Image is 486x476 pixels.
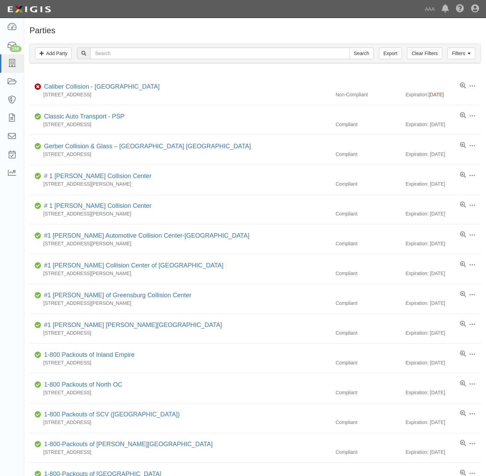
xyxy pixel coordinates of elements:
[422,2,438,16] a: AAA
[41,112,124,121] div: Classic Auto Transport - PSP
[29,91,330,98] div: [STREET_ADDRESS]
[330,329,406,336] div: Compliant
[460,410,466,417] a: View results summary
[29,389,330,396] div: [STREET_ADDRESS]
[406,300,481,307] div: Expiration: [DATE]
[330,180,406,187] div: Compliant
[44,173,151,179] a: # 1 [PERSON_NAME] Collision Center
[406,91,481,98] div: Expiration:
[35,323,41,328] i: Compliant
[41,231,250,240] div: #1 Cochran Automotive Collision Center-Monroeville
[406,180,481,187] div: Expiration: [DATE]
[460,231,466,238] a: View results summary
[330,240,406,247] div: Compliant
[44,321,222,328] a: #1 [PERSON_NAME] [PERSON_NAME][GEOGRAPHIC_DATA]
[29,449,330,456] div: [STREET_ADDRESS]
[456,5,464,13] i: Help Center - Complianz
[29,270,330,277] div: [STREET_ADDRESS][PERSON_NAME]
[35,442,41,447] i: Compliant
[35,144,41,149] i: Compliant
[29,151,330,158] div: [STREET_ADDRESS]
[41,410,180,419] div: 1-800 Packouts of SCV (Santa Clarita Valley)
[41,261,224,270] div: #1 Cochran Collision Center of Greensburg
[406,210,481,217] div: Expiration: [DATE]
[41,440,212,449] div: 1-800-Packouts of Beverly Hills
[29,359,330,366] div: [STREET_ADDRESS]
[406,151,481,158] div: Expiration: [DATE]
[460,202,466,209] a: View results summary
[448,47,475,59] a: Filters
[41,380,122,389] div: 1-800 Packouts of North OC
[330,270,406,277] div: Compliant
[41,82,159,91] div: Caliber Collision - Gainesville
[406,121,481,128] div: Expiration: [DATE]
[35,114,41,119] i: Compliant
[44,113,124,120] a: Classic Auto Transport - PSP
[41,142,251,151] div: Gerber Collision & Glass – Houston Brighton
[406,449,481,456] div: Expiration: [DATE]
[44,441,212,448] a: 1-800-Packouts of [PERSON_NAME][GEOGRAPHIC_DATA]
[35,293,41,298] i: Compliant
[44,292,191,299] a: #1 [PERSON_NAME] of Greensburg Collision Center
[29,240,330,247] div: [STREET_ADDRESS][PERSON_NAME]
[406,419,481,426] div: Expiration: [DATE]
[330,419,406,426] div: Compliant
[29,300,330,307] div: [STREET_ADDRESS][PERSON_NAME]
[330,389,406,396] div: Compliant
[10,46,21,52] div: 256
[428,92,444,97] span: [DATE]
[460,380,466,387] a: View results summary
[44,411,180,418] a: 1-800 Packouts of SCV ([GEOGRAPHIC_DATA])
[460,440,466,447] a: View results summary
[29,210,330,217] div: [STREET_ADDRESS][PERSON_NAME]
[406,240,481,247] div: Expiration: [DATE]
[44,262,224,269] a: #1 [PERSON_NAME] Collision Center of [GEOGRAPHIC_DATA]
[29,121,330,128] div: [STREET_ADDRESS]
[29,329,330,336] div: [STREET_ADDRESS]
[35,263,41,268] i: Compliant
[35,233,41,238] i: Compliant
[41,202,151,211] div: # 1 Cochran Collision Center
[44,202,151,209] a: # 1 [PERSON_NAME] Collision Center
[460,291,466,298] a: View results summary
[44,381,122,388] a: 1-800 Packouts of North OC
[460,172,466,179] a: View results summary
[35,382,41,387] i: Compliant
[460,321,466,328] a: View results summary
[41,172,151,181] div: # 1 Cochran Collision Center
[406,270,481,277] div: Expiration: [DATE]
[29,180,330,187] div: [STREET_ADDRESS][PERSON_NAME]
[330,151,406,158] div: Compliant
[460,261,466,268] a: View results summary
[460,351,466,358] a: View results summary
[35,353,41,358] i: Compliant
[41,291,191,300] div: #1 Cochran of Greensburg Collision Center
[41,351,134,360] div: 1-800 Packouts of Inland Empire
[330,210,406,217] div: Compliant
[407,47,442,59] a: Clear Filters
[44,143,251,150] a: Gerber Collision & Glass – [GEOGRAPHIC_DATA] [GEOGRAPHIC_DATA]
[460,112,466,119] a: View results summary
[5,3,53,16] img: logo-5460c22ac91f19d4615b14bd174203de0afe785f0fc80cf4dbbc73dc1793850b.png
[349,47,374,59] input: Search
[460,142,466,149] a: View results summary
[44,351,134,358] a: 1-800 Packouts of Inland Empire
[330,121,406,128] div: Compliant
[35,204,41,209] i: Compliant
[35,47,72,59] a: Add Party
[379,47,402,59] a: Export
[35,85,41,89] i: Non-Compliant
[29,26,481,35] h1: Parties
[406,359,481,366] div: Expiration: [DATE]
[406,389,481,396] div: Expiration: [DATE]
[460,82,466,89] a: View results summary
[35,412,41,417] i: Compliant
[406,329,481,336] div: Expiration: [DATE]
[330,91,406,98] div: Non-Compliant
[44,83,159,90] a: Caliber Collision - [GEOGRAPHIC_DATA]
[330,359,406,366] div: Compliant
[90,47,349,59] input: Search
[44,232,250,239] a: #1 [PERSON_NAME] Automotive Collision Center-[GEOGRAPHIC_DATA]
[29,419,330,426] div: [STREET_ADDRESS]
[41,321,222,330] div: #1 Cochran Robinson Township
